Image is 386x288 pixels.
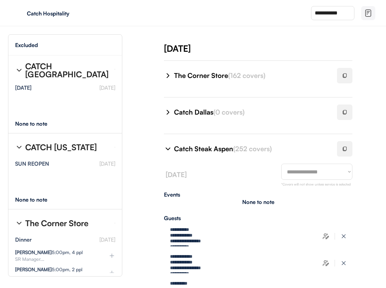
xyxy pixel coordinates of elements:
[25,62,109,78] div: CATCH [GEOGRAPHIC_DATA]
[164,108,172,116] img: chevron-right%20%281%29.svg
[364,9,372,17] img: file-02.svg
[340,233,347,240] img: x-close%20%283%29.svg
[323,233,329,240] img: users-edit.svg
[15,257,98,261] div: SR Manager...
[27,11,112,16] div: Catch Hospitality
[340,260,347,266] img: x-close%20%283%29.svg
[164,72,172,80] img: chevron-right%20%281%29.svg
[99,84,115,91] font: [DATE]
[15,250,83,255] div: 5:00pm, 4 ppl
[99,236,115,243] font: [DATE]
[15,219,23,227] img: chevron-right%20%281%29.svg
[228,71,265,80] font: (162 covers)
[242,199,274,205] div: None to note
[15,161,49,166] div: SUN REOPEN
[281,182,351,186] font: *Covers will not show unless service is selected
[15,266,52,272] strong: [PERSON_NAME]
[15,249,52,255] strong: [PERSON_NAME]
[15,197,60,202] div: None to note
[15,85,32,90] div: [DATE]
[15,237,32,242] div: Dinner
[164,215,352,221] div: Guests
[233,145,272,153] font: (252 covers)
[25,143,97,151] div: CATCH [US_STATE]
[15,121,60,126] div: None to note
[174,71,329,80] div: The Corner Store
[15,267,82,272] div: 5:00pm, 2 ppl
[13,8,24,18] img: yH5BAEAAAAALAAAAAABAAEAAAIBRAA7
[164,192,352,197] div: Events
[164,42,386,54] div: [DATE]
[109,270,115,276] img: plus%20%281%29.svg
[15,66,23,74] img: chevron-right%20%281%29.svg
[174,108,329,117] div: Catch Dallas
[164,145,172,153] img: chevron-right%20%281%29.svg
[174,144,329,154] div: Catch Steak Aspen
[15,143,23,151] img: chevron-right%20%281%29.svg
[15,42,38,48] div: Excluded
[213,108,245,116] font: (0 covers)
[109,252,115,259] img: plus%20%281%29.svg
[166,170,187,179] font: [DATE]
[323,260,329,266] img: users-edit.svg
[25,219,88,227] div: The Corner Store
[99,160,115,167] font: [DATE]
